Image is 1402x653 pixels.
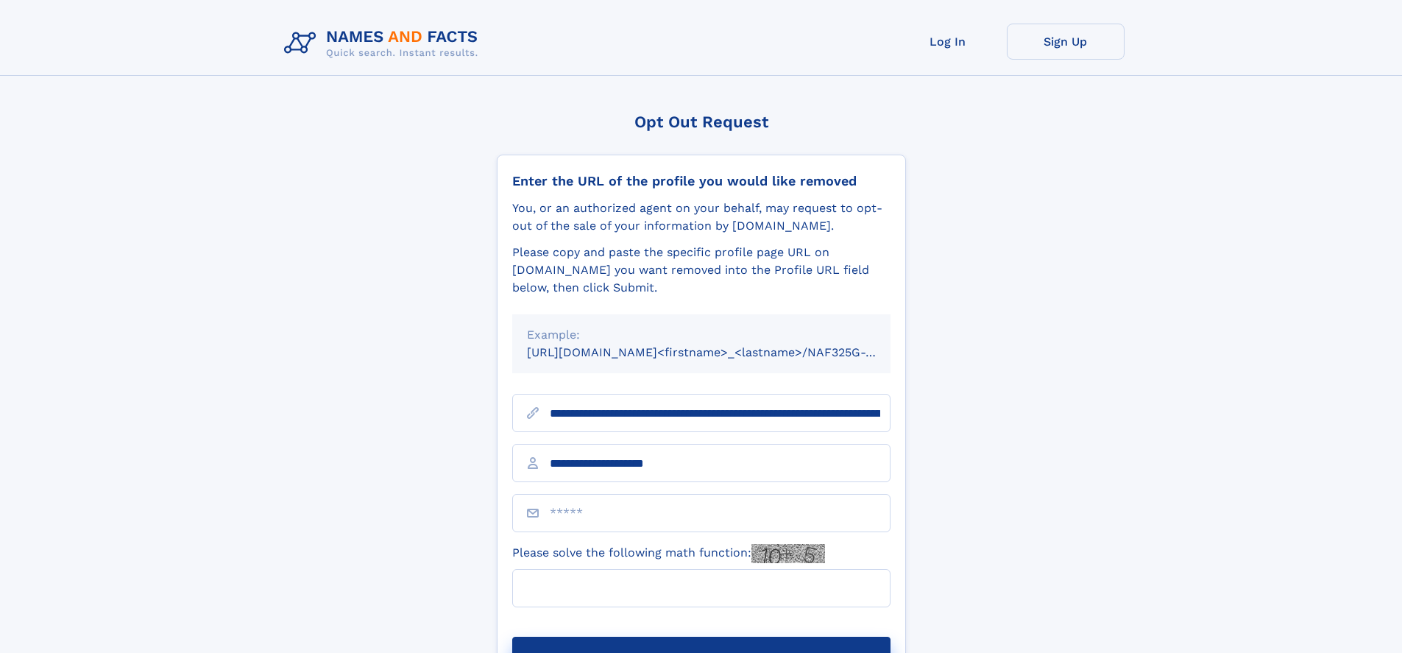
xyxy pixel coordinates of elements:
[527,326,876,344] div: Example:
[512,200,891,235] div: You, or an authorized agent on your behalf, may request to opt-out of the sale of your informatio...
[512,173,891,189] div: Enter the URL of the profile you would like removed
[278,24,490,63] img: Logo Names and Facts
[512,544,825,563] label: Please solve the following math function:
[497,113,906,131] div: Opt Out Request
[527,345,918,359] small: [URL][DOMAIN_NAME]<firstname>_<lastname>/NAF325G-xxxxxxxx
[889,24,1007,60] a: Log In
[512,244,891,297] div: Please copy and paste the specific profile page URL on [DOMAIN_NAME] you want removed into the Pr...
[1007,24,1125,60] a: Sign Up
